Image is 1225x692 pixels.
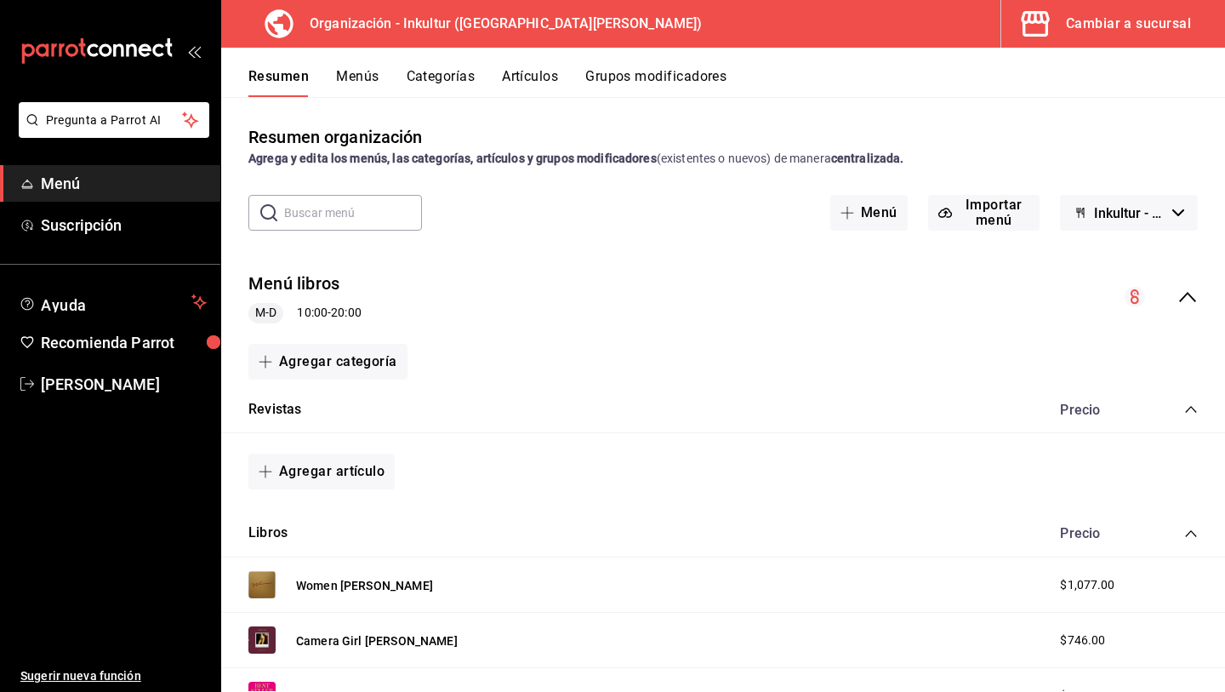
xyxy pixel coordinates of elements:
div: collapse-menu-row [221,258,1225,337]
span: Menú [41,172,207,195]
button: Agregar categoría [248,344,407,380]
span: Ayuda [41,292,185,312]
div: 10:00 - 20:00 [248,303,362,323]
button: Resumen [248,68,309,97]
div: Cambiar a sucursal [1066,12,1191,36]
span: Recomienda Parrot [41,331,207,354]
button: Menús [336,68,379,97]
span: M-D [248,304,283,322]
div: navigation tabs [248,68,1225,97]
a: Pregunta a Parrot AI [12,123,209,141]
button: Categorías [407,68,476,97]
button: Grupos modificadores [585,68,726,97]
span: Suscripción [41,214,207,237]
button: Inkultur - Borrador [1060,195,1198,231]
button: Menú [830,195,908,231]
input: Buscar menú [284,196,422,230]
span: $746.00 [1060,632,1105,649]
img: Preview [248,626,276,654]
button: collapse-category-row [1184,527,1198,540]
button: collapse-category-row [1184,403,1198,416]
span: Sugerir nueva función [20,667,207,685]
div: Precio [1043,402,1152,418]
span: [PERSON_NAME] [41,373,207,396]
img: Preview [248,571,276,598]
strong: Agrega y edita los menús, las categorías, artículos y grupos modificadores [248,152,657,165]
button: Libros [248,523,288,543]
button: Agregar artículo [248,454,395,489]
span: Inkultur - Borrador [1094,205,1165,221]
button: Camera Girl [PERSON_NAME] [296,632,458,649]
div: Resumen organización [248,124,423,150]
h3: Organización - Inkultur ([GEOGRAPHIC_DATA][PERSON_NAME]) [296,14,702,34]
button: Pregunta a Parrot AI [19,102,209,138]
button: Revistas [248,400,301,420]
div: Precio [1043,525,1152,541]
button: Importar menú [928,195,1040,231]
span: $1,077.00 [1060,576,1114,594]
button: Women [PERSON_NAME] [296,577,433,594]
strong: centralizada. [831,152,904,165]
button: open_drawer_menu [187,44,201,58]
button: Menú libros [248,272,339,296]
div: (existentes o nuevos) de manera [248,150,1198,168]
button: Artículos [502,68,558,97]
span: Pregunta a Parrot AI [46,112,183,129]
